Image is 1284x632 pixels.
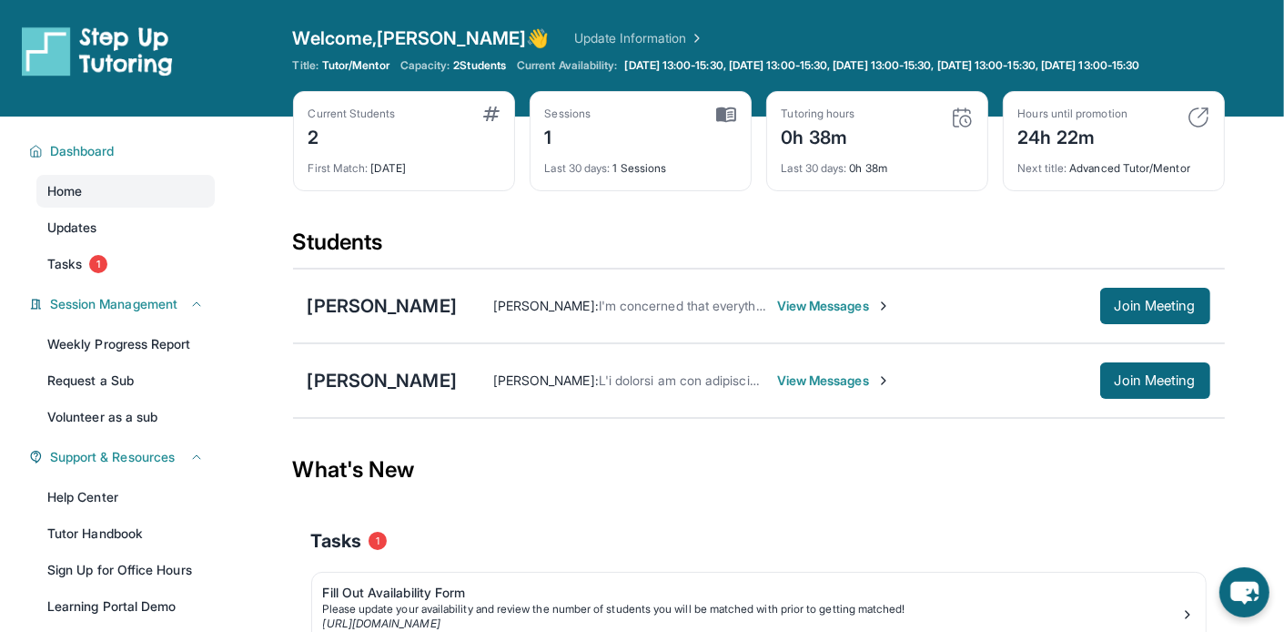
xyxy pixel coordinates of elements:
div: 1 [545,121,591,150]
div: 0h 38m [782,150,973,176]
span: View Messages [777,372,891,390]
div: 24h 22m [1018,121,1127,150]
a: Update Information [574,29,702,47]
img: card [1188,107,1209,128]
span: Join Meeting [1117,375,1196,386]
span: 1 [369,532,387,550]
div: [PERSON_NAME] [308,293,457,319]
div: [DATE] [308,150,500,176]
a: Tutor Handbook [36,517,215,550]
a: Learning Portal Demo [36,590,215,623]
img: Chevron Right [683,29,702,47]
div: What's New [293,430,1225,510]
button: Join Meeting [1103,362,1210,399]
div: Current Students [308,107,395,121]
span: Session Management [50,295,177,313]
div: Fill Out Availability Form [323,584,1180,602]
a: [URL][DOMAIN_NAME] [323,617,439,630]
span: Dashboard [50,142,115,160]
span: Join Meeting [1117,301,1196,311]
div: Sessions [545,107,591,121]
div: Hours until promotion [1018,107,1127,121]
span: View Messages [777,297,891,315]
button: Session Management [43,295,204,313]
img: card [483,107,500,121]
img: card [951,107,973,128]
span: Capacity: [400,58,450,73]
a: Home [36,175,215,208]
img: Chevron-Right [876,299,891,313]
img: card [716,107,736,123]
span: First Match : [308,161,367,175]
span: 1 [88,255,106,273]
span: [PERSON_NAME] : [493,372,596,388]
button: chat-button [1219,567,1269,617]
a: Tasks1 [36,248,215,280]
button: Join Meeting [1103,288,1210,324]
span: 2 Students [453,58,506,73]
div: Please update your availability and review the number of students you will be matched with prior ... [323,602,1180,617]
a: Updates [36,211,215,244]
span: Home [47,182,82,200]
div: 1 Sessions [545,150,736,176]
span: Last 30 days : [545,161,611,175]
a: [DATE] 13:00-15:30, [DATE] 13:00-15:30, [DATE] 13:00-15:30, [DATE] 13:00-15:30, [DATE] 13:00-15:30 [622,58,1144,73]
a: Help Center [36,481,215,514]
span: Title: [293,58,318,73]
div: 2 [308,121,395,150]
span: Tasks [311,528,361,554]
a: Request a Sub [36,364,215,397]
a: Sign Up for Office Hours [36,554,215,586]
span: Support & Resources [50,448,173,466]
div: [PERSON_NAME] [308,368,457,393]
span: Last 30 days : [782,161,847,175]
img: Chevron-Right [876,373,891,388]
span: [PERSON_NAME] : [493,298,596,313]
span: Tasks [47,255,81,273]
button: Support & Resources [43,448,204,466]
span: Current Availability: [517,58,617,73]
span: [DATE] 13:00-15:30, [DATE] 13:00-15:30, [DATE] 13:00-15:30, [DATE] 13:00-15:30, [DATE] 13:00-15:30 [625,58,1140,73]
div: 0h 38m [782,121,854,150]
span: Welcome, [PERSON_NAME] 👋 [293,25,550,51]
span: Updates [47,219,97,237]
div: Tutoring hours [782,107,854,121]
div: Advanced Tutor/Mentor [1018,150,1209,176]
a: Volunteer as a sub [36,401,215,433]
span: Tutor/Mentor [322,58,389,73]
a: Weekly Progress Report [36,328,215,361]
button: Dashboard [43,142,204,160]
div: Students [293,228,1225,268]
img: logo [22,25,173,76]
span: Next title : [1018,161,1067,175]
